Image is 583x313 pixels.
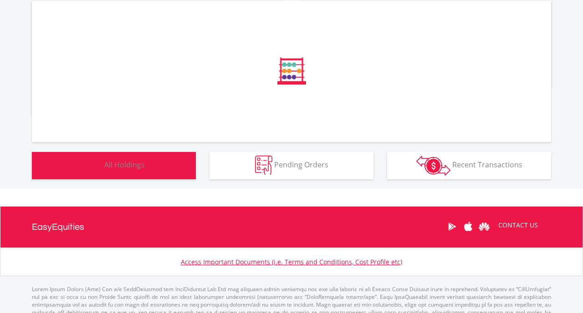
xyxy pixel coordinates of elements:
[255,156,272,175] img: pending_instructions-wht.png
[492,212,544,238] a: CONTACT US
[181,257,402,266] a: Access Important Documents (i.e. Terms and Conditions, Cost Profile etc)
[476,212,492,241] a: Huawei
[32,207,84,247] a: EasyEquities
[387,152,551,179] button: Recent Transactions
[452,160,522,170] span: Recent Transactions
[104,160,145,170] span: All Holdings
[274,160,328,170] span: Pending Orders
[210,152,373,179] button: Pending Orders
[444,212,460,241] a: Google Play
[416,156,450,176] img: transactions-zar-wht.png
[32,152,196,179] button: All Holdings
[460,212,476,241] a: Apple
[83,156,102,175] img: holdings-wht.png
